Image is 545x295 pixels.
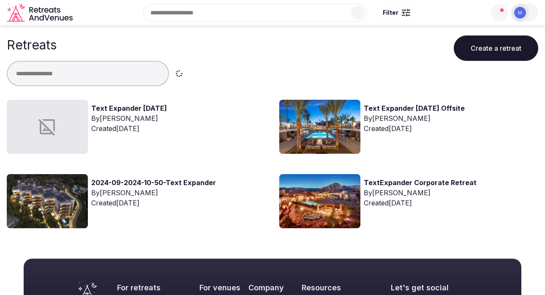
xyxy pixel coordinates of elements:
[514,7,526,19] img: Marcie Arvelo
[7,174,88,228] img: Top retreat image for the retreat: 2024-09-2024-10-50-Text Expander
[91,113,174,123] div: By [PERSON_NAME]
[364,188,483,198] div: By [PERSON_NAME]
[91,198,223,208] div: Created [DATE]
[7,3,74,22] a: Visit the homepage
[7,3,74,22] svg: Retreats and Venues company logo
[248,282,298,293] h2: Company
[391,282,467,293] h2: Let's get social
[364,198,483,208] div: Created [DATE]
[364,103,465,113] a: Text Expander [DATE] Offsite
[279,100,360,154] img: Top retreat image for the retreat: Text Expander May 2025 Offsite
[364,123,471,134] div: Created [DATE]
[91,103,167,113] a: Text Expander [DATE]
[454,36,538,61] button: Create a retreat
[302,282,387,293] h2: Resources
[364,113,471,123] div: By [PERSON_NAME]
[364,178,477,188] a: TextExpander Corporate Retreat
[117,282,196,293] h2: For retreats
[91,123,174,134] div: Created [DATE]
[91,188,223,198] div: By [PERSON_NAME]
[377,5,416,21] button: Filter
[91,178,216,188] a: 2024-09-2024-10-50-Text Expander
[383,8,398,17] span: Filter
[199,282,245,293] h2: For venues
[279,174,360,228] img: Top retreat image for the retreat: TextExpander Corporate Retreat
[7,37,57,52] h1: Retreats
